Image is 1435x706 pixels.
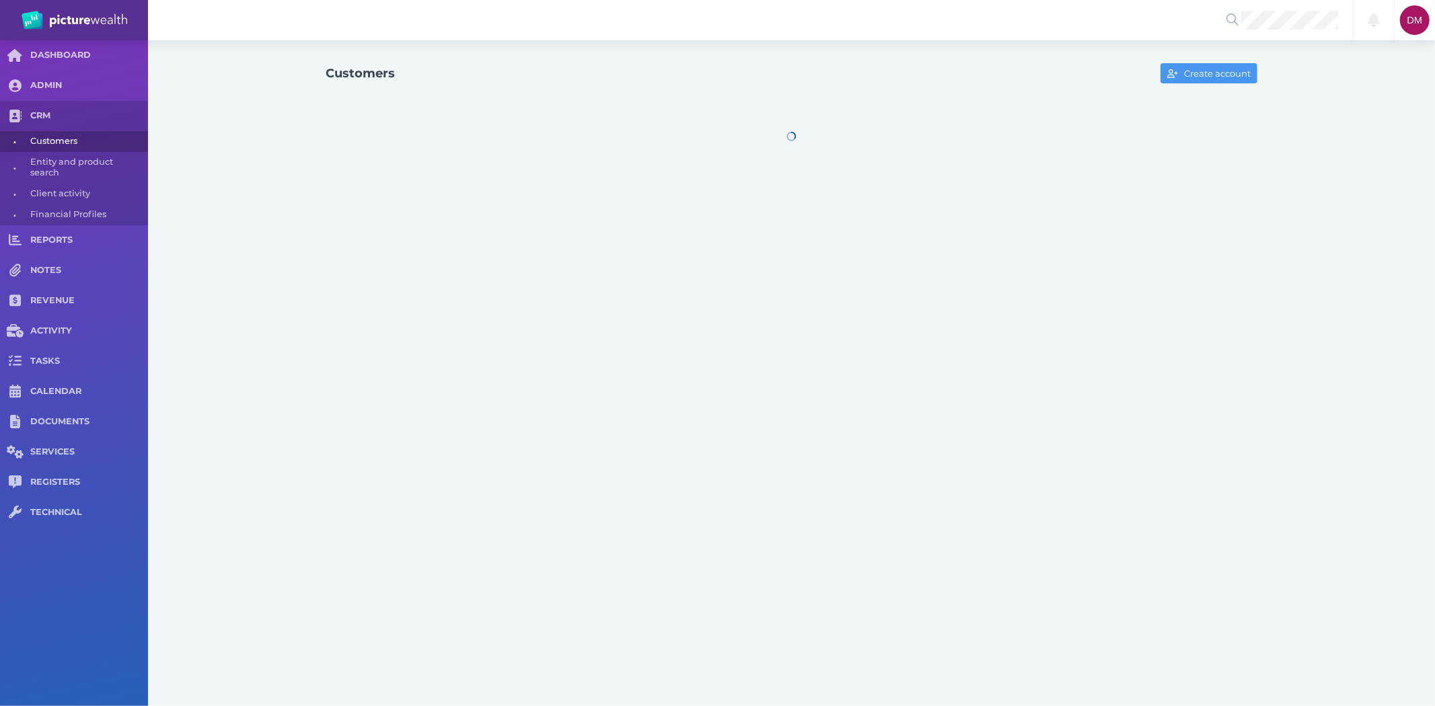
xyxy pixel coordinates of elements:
[30,416,148,428] span: DOCUMENTS
[30,204,143,225] span: Financial Profiles
[1161,63,1257,83] button: Create account
[30,184,143,204] span: Client activity
[30,507,148,518] span: TECHNICAL
[30,50,148,61] span: DASHBOARD
[30,152,143,184] span: Entity and product search
[30,446,148,458] span: SERVICES
[30,80,148,91] span: ADMIN
[30,265,148,276] span: NOTES
[30,235,148,246] span: REPORTS
[1400,5,1430,35] div: Dee Molloy
[22,11,127,30] img: PW
[30,295,148,307] span: REVENUE
[1407,15,1423,26] span: DM
[30,110,148,122] span: CRM
[30,325,148,337] span: ACTIVITY
[30,477,148,488] span: REGISTERS
[30,356,148,367] span: TASKS
[1181,68,1257,79] span: Create account
[326,66,396,81] h1: Customers
[30,386,148,397] span: CALENDAR
[30,131,143,152] span: Customers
